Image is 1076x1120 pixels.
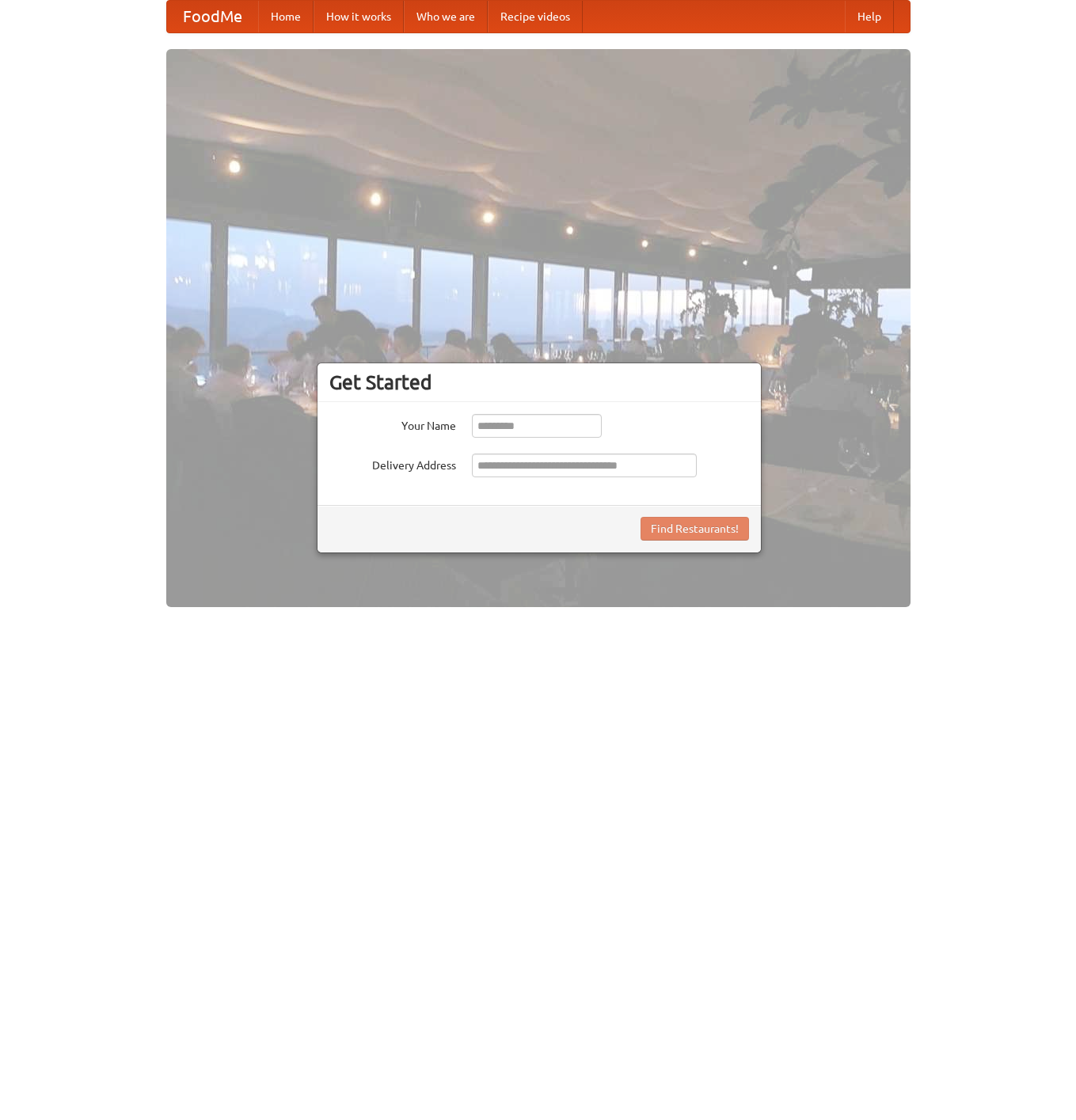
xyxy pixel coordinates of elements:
[488,1,583,32] a: Recipe videos
[404,1,488,32] a: Who we are
[329,414,456,434] label: Your Name
[167,1,258,32] a: FoodMe
[641,517,749,541] button: Find Restaurants!
[314,1,404,32] a: How it works
[845,1,894,32] a: Help
[329,454,456,473] label: Delivery Address
[329,370,749,394] h3: Get Started
[258,1,314,32] a: Home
